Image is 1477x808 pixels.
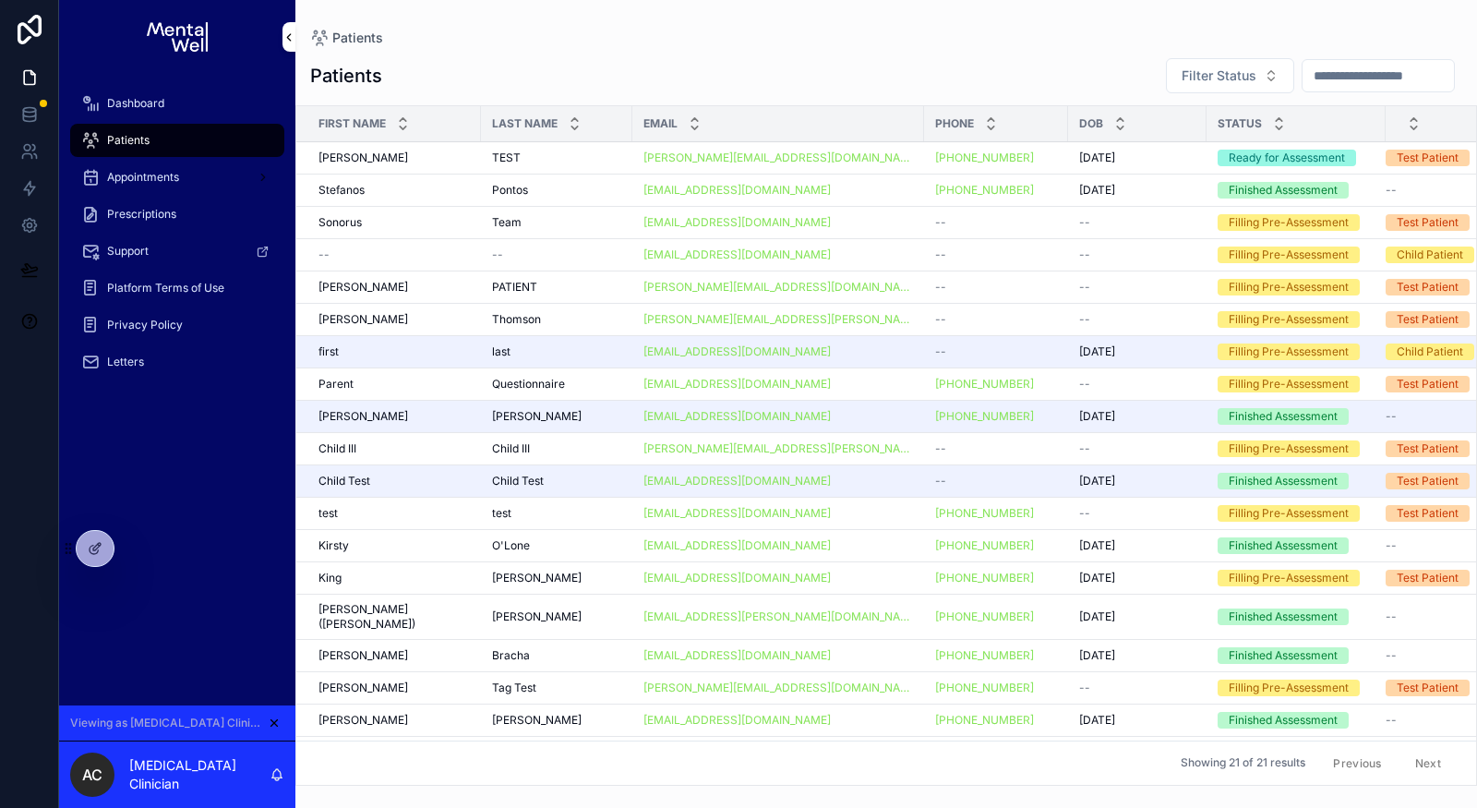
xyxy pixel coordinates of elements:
[1229,408,1338,425] div: Finished Assessment
[1079,215,1090,230] span: --
[318,648,408,663] span: [PERSON_NAME]
[318,377,354,392] span: Parent
[935,571,1034,585] a: [PHONE_NUMBER]
[1218,537,1375,554] a: Finished Assessment
[70,308,284,342] a: Privacy Policy
[1386,648,1397,663] span: --
[643,474,913,488] a: [EMAIL_ADDRESS][DOMAIN_NAME]
[643,409,831,424] a: [EMAIL_ADDRESS][DOMAIN_NAME]
[935,648,1034,663] a: [PHONE_NUMBER]
[643,215,831,230] a: [EMAIL_ADDRESS][DOMAIN_NAME]
[1079,409,1115,424] span: [DATE]
[643,183,913,198] a: [EMAIL_ADDRESS][DOMAIN_NAME]
[70,716,264,730] span: Viewing as [MEDICAL_DATA] Clinician
[643,312,913,327] a: [PERSON_NAME][EMAIL_ADDRESS][PERSON_NAME][DOMAIN_NAME]
[1218,214,1375,231] a: Filling Pre-Assessment
[318,681,470,695] a: [PERSON_NAME]
[935,713,1034,728] a: [PHONE_NUMBER]
[318,280,408,295] span: [PERSON_NAME]
[1079,648,1195,663] a: [DATE]
[318,648,470,663] a: [PERSON_NAME]
[492,571,582,585] span: [PERSON_NAME]
[643,377,913,392] a: [EMAIL_ADDRESS][DOMAIN_NAME]
[935,116,974,131] span: Phone
[59,74,295,403] div: scrollable content
[935,571,1057,585] a: [PHONE_NUMBER]
[492,151,521,165] span: TEST
[1218,609,1375,625] a: Finished Assessment
[935,713,1057,728] a: [PHONE_NUMBER]
[492,609,621,624] a: [PERSON_NAME]
[492,441,621,456] a: Child III
[1229,505,1349,522] div: Filling Pre-Assessment
[643,280,913,295] a: [PERSON_NAME][EMAIL_ADDRESS][DOMAIN_NAME]
[643,116,678,131] span: Email
[935,344,946,359] span: --
[1079,506,1195,521] a: --
[492,247,621,262] a: --
[1079,538,1115,553] span: [DATE]
[318,602,470,632] span: [PERSON_NAME] ([PERSON_NAME])
[1079,441,1195,456] a: --
[492,377,565,392] span: Questionnaire
[1166,58,1294,93] button: Select Button
[1229,680,1349,696] div: Filling Pre-Assessment
[1229,609,1338,625] div: Finished Assessment
[318,713,408,728] span: [PERSON_NAME]
[1079,609,1195,624] a: [DATE]
[643,609,913,624] a: [EMAIL_ADDRESS][PERSON_NAME][DOMAIN_NAME]
[1079,312,1195,327] a: --
[107,244,149,259] span: Support
[107,207,176,222] span: Prescriptions
[492,474,621,488] a: Child Test
[318,312,470,327] a: [PERSON_NAME]
[643,151,913,165] a: [PERSON_NAME][EMAIL_ADDRESS][DOMAIN_NAME]
[1397,376,1459,392] div: Test Patient
[1079,538,1195,553] a: [DATE]
[492,247,503,262] span: --
[318,344,470,359] a: first
[318,215,470,230] a: Sonorus
[492,538,530,553] span: O'Lone
[643,183,831,198] a: [EMAIL_ADDRESS][DOMAIN_NAME]
[492,506,621,521] a: test
[492,215,522,230] span: Team
[1386,609,1397,624] span: --
[492,681,621,695] a: Tag Test
[318,571,470,585] a: King
[1229,537,1338,554] div: Finished Assessment
[318,344,339,359] span: first
[318,538,349,553] span: Kirsty
[643,506,913,521] a: [EMAIL_ADDRESS][DOMAIN_NAME]
[1079,441,1090,456] span: --
[935,377,1034,392] a: [PHONE_NUMBER]
[1079,247,1090,262] span: --
[643,344,913,359] a: [EMAIL_ADDRESS][DOMAIN_NAME]
[318,247,330,262] span: --
[1079,183,1115,198] span: [DATE]
[1386,183,1397,198] span: --
[492,280,621,295] a: PATIENT
[1229,214,1349,231] div: Filling Pre-Assessment
[935,312,946,327] span: --
[935,474,946,488] span: --
[107,355,144,369] span: Letters
[1229,182,1338,199] div: Finished Assessment
[643,441,913,456] a: [PERSON_NAME][EMAIL_ADDRESS][PERSON_NAME][DOMAIN_NAME]
[492,609,582,624] span: [PERSON_NAME]
[1079,151,1115,165] span: [DATE]
[1079,681,1090,695] span: --
[318,183,470,198] a: Stefanos
[1079,344,1115,359] span: [DATE]
[935,312,1057,327] a: --
[1218,408,1375,425] a: Finished Assessment
[643,571,913,585] a: [EMAIL_ADDRESS][DOMAIN_NAME]
[935,151,1034,165] a: [PHONE_NUMBER]
[1079,571,1195,585] a: [DATE]
[935,409,1034,424] a: [PHONE_NUMBER]
[1079,713,1195,728] a: [DATE]
[492,280,537,295] span: PATIENT
[1079,280,1195,295] a: --
[492,215,621,230] a: Team
[643,681,913,695] a: [PERSON_NAME][EMAIL_ADDRESS][DOMAIN_NAME]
